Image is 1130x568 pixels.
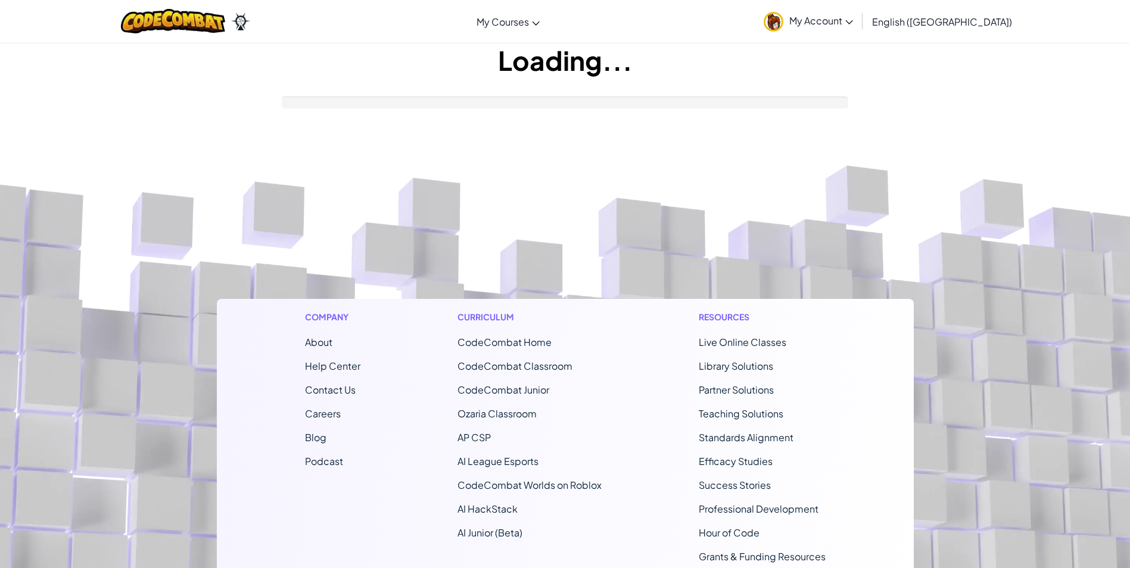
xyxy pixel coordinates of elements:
[789,14,853,27] span: My Account
[305,407,341,420] a: Careers
[699,336,786,348] a: Live Online Classes
[758,2,859,40] a: My Account
[457,479,602,491] a: CodeCombat Worlds on Roblox
[872,15,1012,28] span: English ([GEOGRAPHIC_DATA])
[699,503,818,515] a: Professional Development
[121,9,225,33] img: CodeCombat logo
[457,407,537,420] a: Ozaria Classroom
[764,12,783,32] img: avatar
[305,431,326,444] a: Blog
[457,360,572,372] a: CodeCombat Classroom
[699,360,773,372] a: Library Solutions
[305,360,360,372] a: Help Center
[699,383,774,396] a: Partner Solutions
[457,336,552,348] span: CodeCombat Home
[699,311,826,323] h1: Resources
[457,311,602,323] h1: Curriculum
[457,431,491,444] a: AP CSP
[231,13,250,30] img: Ozaria
[477,15,529,28] span: My Courses
[457,455,538,467] a: AI League Esports
[699,550,826,563] a: Grants & Funding Resources
[305,336,332,348] a: About
[457,526,522,539] a: AI Junior (Beta)
[457,383,549,396] a: CodeCombat Junior
[866,5,1018,38] a: English ([GEOGRAPHIC_DATA])
[471,5,546,38] a: My Courses
[305,455,343,467] a: Podcast
[305,383,356,396] span: Contact Us
[699,455,773,467] a: Efficacy Studies
[699,526,759,539] a: Hour of Code
[457,503,518,515] a: AI HackStack
[699,431,793,444] a: Standards Alignment
[305,311,360,323] h1: Company
[699,479,771,491] a: Success Stories
[699,407,783,420] a: Teaching Solutions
